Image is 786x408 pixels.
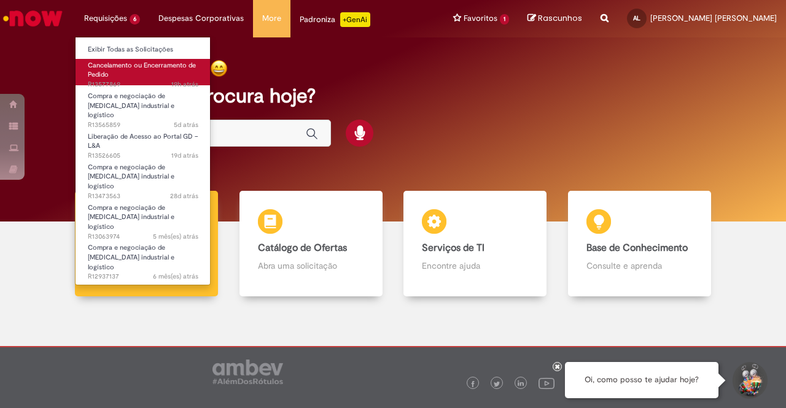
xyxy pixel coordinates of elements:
[212,360,283,384] img: logo_footer_ambev_rotulo_gray.png
[76,161,211,187] a: Aberto R13473563 : Compra e negociação de Capex industrial e logístico
[633,14,640,22] span: AL
[527,13,582,25] a: Rascunhos
[76,130,211,156] a: Aberto R13526605 : Liberação de Acesso ao Portal GD – L&A
[171,80,198,89] time: 29/09/2025 15:44:48
[470,381,476,387] img: logo_footer_facebook.png
[586,242,688,254] b: Base de Conhecimento
[88,151,198,161] span: R13526605
[210,60,228,77] img: happy-face.png
[393,191,558,297] a: Serviços de TI Encontre ajuda
[340,12,370,27] p: +GenAi
[76,43,211,56] a: Exibir Todas as Solicitações
[153,272,198,281] time: 11/04/2025 16:19:31
[539,375,554,391] img: logo_footer_youtube.png
[1,6,64,31] img: ServiceNow
[229,191,394,297] a: Catálogo de Ofertas Abra uma solicitação
[422,242,484,254] b: Serviços de TI
[422,260,528,272] p: Encontre ajuda
[84,85,701,107] h2: O que você procura hoje?
[76,59,211,85] a: Aberto R13577869 : Cancelamento ou Encerramento de Pedido
[174,120,198,129] span: 5d atrás
[565,362,718,398] div: Oi, como posso te ajudar hoje?
[538,12,582,24] span: Rascunhos
[171,80,198,89] span: 19h atrás
[171,151,198,160] span: 19d atrás
[88,191,198,201] span: R13473563
[88,80,198,90] span: R13577869
[88,120,198,130] span: R13565859
[88,163,174,191] span: Compra e negociação de [MEDICAL_DATA] industrial e logístico
[75,37,211,285] ul: Requisições
[650,13,777,23] span: [PERSON_NAME] [PERSON_NAME]
[76,201,211,228] a: Aberto R13063974 : Compra e negociação de Capex industrial e logístico
[153,232,198,241] time: 15/05/2025 16:14:49
[153,232,198,241] span: 5 mês(es) atrás
[88,232,198,242] span: R13063974
[174,120,198,129] time: 25/09/2025 10:47:07
[518,380,524,388] img: logo_footer_linkedin.png
[88,203,174,231] span: Compra e negociação de [MEDICAL_DATA] industrial e logístico
[558,191,722,297] a: Base de Conhecimento Consulte e aprenda
[64,191,229,297] a: Tirar dúvidas Tirar dúvidas com Lupi Assist e Gen Ai
[76,90,211,116] a: Aberto R13565859 : Compra e negociação de Capex industrial e logístico
[88,272,198,282] span: R12937137
[153,272,198,281] span: 6 mês(es) atrás
[76,241,211,268] a: Aberto R12937137 : Compra e negociação de Capex industrial e logístico
[88,132,198,151] span: Liberação de Acesso ao Portal GD – L&A
[464,12,497,25] span: Favoritos
[731,362,768,399] button: Iniciar Conversa de Suporte
[84,12,127,25] span: Requisições
[170,191,198,201] time: 02/09/2025 16:00:07
[262,12,281,25] span: More
[258,242,347,254] b: Catálogo de Ofertas
[88,243,174,271] span: Compra e negociação de [MEDICAL_DATA] industrial e logístico
[586,260,693,272] p: Consulte e aprenda
[88,61,196,80] span: Cancelamento ou Encerramento de Pedido
[258,260,364,272] p: Abra uma solicitação
[300,12,370,27] div: Padroniza
[88,91,174,120] span: Compra e negociação de [MEDICAL_DATA] industrial e logístico
[170,191,198,201] span: 28d atrás
[500,14,509,25] span: 1
[494,381,500,387] img: logo_footer_twitter.png
[130,14,140,25] span: 6
[158,12,244,25] span: Despesas Corporativas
